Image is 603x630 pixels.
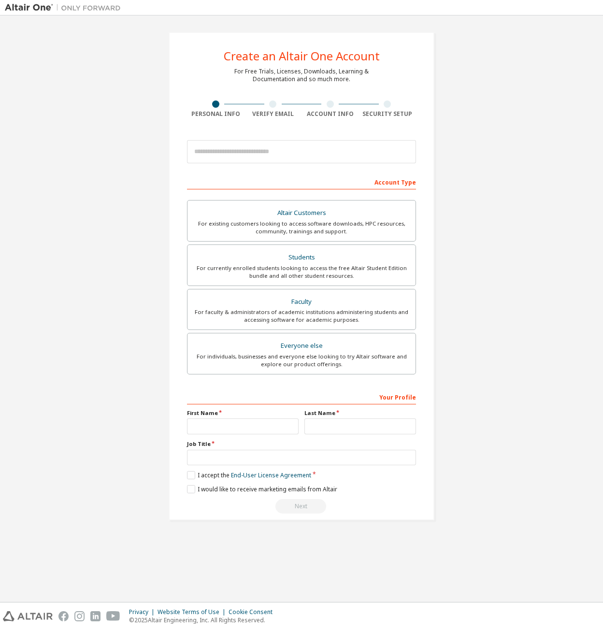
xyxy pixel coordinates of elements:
div: For faculty & administrators of academic institutions administering students and accessing softwa... [193,308,410,324]
label: I accept the [187,471,311,479]
div: Create an Altair One Account [224,50,380,62]
label: First Name [187,409,299,417]
img: altair_logo.svg [3,611,53,621]
img: linkedin.svg [90,611,100,621]
div: Faculty [193,295,410,309]
div: For Free Trials, Licenses, Downloads, Learning & Documentation and so much more. [234,68,369,83]
div: Verify Email [244,110,302,118]
img: Altair One [5,3,126,13]
div: Cookie Consent [229,608,278,616]
div: For individuals, businesses and everyone else looking to try Altair software and explore our prod... [193,353,410,368]
div: Privacy [129,608,158,616]
div: Read and acccept EULA to continue [187,499,416,514]
div: For existing customers looking to access software downloads, HPC resources, community, trainings ... [193,220,410,235]
p: © 2025 Altair Engineering, Inc. All Rights Reserved. [129,616,278,624]
img: youtube.svg [106,611,120,621]
img: instagram.svg [74,611,85,621]
div: Account Type [187,174,416,189]
div: Personal Info [187,110,244,118]
label: I would like to receive marketing emails from Altair [187,485,337,493]
label: Job Title [187,440,416,448]
div: For currently enrolled students looking to access the free Altair Student Edition bundle and all ... [193,264,410,280]
a: End-User License Agreement [231,471,311,479]
div: Website Terms of Use [158,608,229,616]
div: Security Setup [359,110,416,118]
label: Last Name [304,409,416,417]
div: Students [193,251,410,264]
div: Everyone else [193,339,410,353]
img: facebook.svg [58,611,69,621]
div: Altair Customers [193,206,410,220]
div: Account Info [301,110,359,118]
div: Your Profile [187,389,416,404]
